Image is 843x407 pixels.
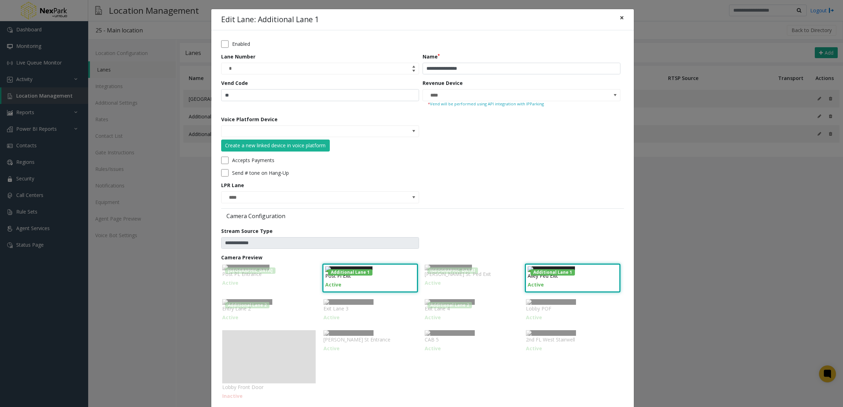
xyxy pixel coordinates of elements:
label: Voice Platform Device [221,116,278,123]
label: Accepts Payments [232,156,274,164]
label: Send # tone on Hang-Up [232,169,289,177]
span: Decrease value [409,69,419,74]
p: Lobby POF [526,305,619,312]
p: Exit Lane 4 [425,305,518,312]
img: Camera Preview 3 [425,265,472,270]
p: Post PL Entrance [222,270,316,278]
p: Lobby Front Door [222,383,316,391]
p: Active [222,279,316,286]
p: Alley Ped Exit [528,272,618,279]
p: [PERSON_NAME] St Entrance [323,336,417,343]
span: Additional Lane 1 [328,269,372,276]
label: Camera Configuration [221,212,421,220]
label: Vend Code [221,79,248,87]
span: Additional Lane 2 [427,302,472,308]
span: × [620,13,624,23]
img: Camera Preview 2 [325,266,372,272]
p: Exit Lane 3 [323,305,417,312]
input: NO DATA FOUND [222,126,379,137]
p: Active [528,281,618,288]
img: Camera Preview 34 [425,299,475,305]
label: Lane Number [221,53,255,60]
img: Camera Preview 1 [222,265,269,270]
p: Active [325,281,415,288]
p: Active [425,345,518,352]
label: Name [423,53,440,60]
span: Increase value [409,63,419,69]
p: Active [526,314,619,321]
p: Entry Lane 2 [222,305,316,312]
span: Additional Lane 2 [225,302,269,308]
p: Post Pl Exit [325,272,415,279]
span: [GEOGRAPHIC_DATA] [427,267,478,274]
img: camera-preview-placeholder.jpg [222,330,316,383]
p: Inactive [222,392,316,400]
button: Create a new linked device in voice platform [221,140,330,152]
p: 2nd FL West Stairwell [526,336,619,343]
img: Camera Preview 4 [528,266,575,272]
label: Camera Preview [221,254,262,261]
img: Camera Preview 35 [526,299,576,305]
button: Close [615,9,629,26]
label: Stream Source Type [221,227,273,235]
p: Active [425,314,518,321]
img: Camera Preview 39 [526,330,576,336]
h4: Edit Lane: Additional Lane 1 [221,14,319,25]
img: Camera Preview 32 [222,299,272,305]
span: Additional Lane 1 [530,269,575,276]
img: Camera Preview 33 [323,299,374,305]
label: Revenue Device [423,79,463,87]
p: Active [425,279,518,286]
small: Vend will be performed using API integration with IPParking [428,101,615,107]
img: Camera Preview 38 [425,330,475,336]
label: Enabled [232,40,250,48]
p: Active [222,314,316,321]
img: Camera Preview 37 [323,330,374,336]
p: Active [323,345,417,352]
p: CAB 5 [425,336,518,343]
label: LPR Lane [221,181,244,189]
p: Active [323,314,417,321]
p: [PERSON_NAME] St. Ped Exit [425,270,518,278]
div: Create a new linked device in voice platform [225,142,326,149]
span: [GEOGRAPHIC_DATA] [225,267,275,274]
p: Active [526,345,619,352]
